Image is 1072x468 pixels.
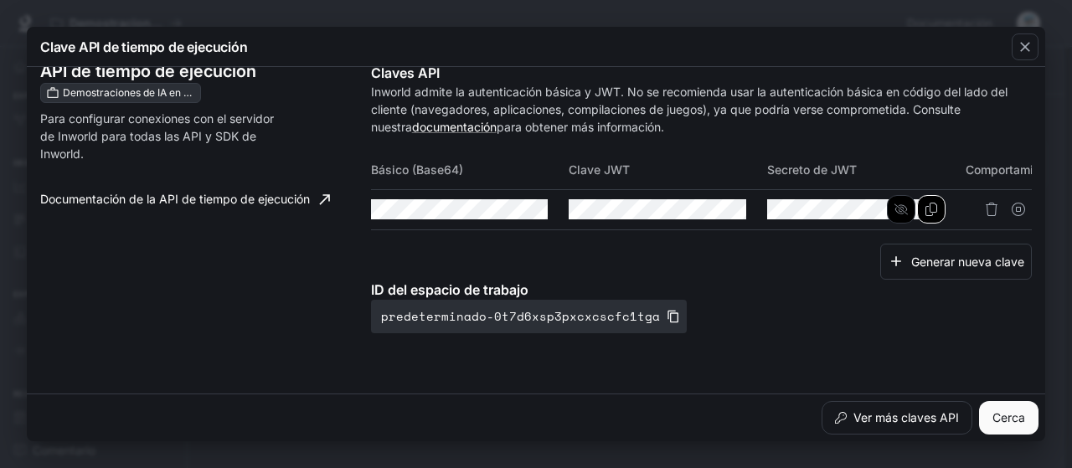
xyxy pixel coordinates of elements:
font: API de tiempo de ejecución [40,61,256,81]
button: Cerca [979,401,1038,435]
font: Claves API [371,64,440,81]
font: para obtener más información. [497,120,664,134]
font: Generar nueva clave [911,254,1024,268]
font: Clave JWT [569,162,630,177]
font: Secreto de JWT [767,162,857,177]
a: Documentación de la API de tiempo de ejecución [33,183,337,216]
font: Demostraciones de IA en el mundo [63,86,227,99]
button: Generar nueva clave [880,244,1032,280]
a: documentación [412,120,497,134]
font: Para configurar conexiones con el servidor de Inworld para todas las API y SDK de Inworld. [40,111,274,161]
font: Cerca [992,410,1025,424]
font: Inworld admite la autenticación básica y JWT. No se recomienda usar la autenticación básica en có... [371,85,1008,134]
div: Estas claves se aplicarán únicamente a su espacio de trabajo actual [40,83,201,103]
button: Copiar secreto [917,195,946,224]
button: Eliminar clave API [978,196,1005,223]
font: Básico (Base64) [371,162,463,177]
button: Suspender la clave API [1005,196,1032,223]
font: Clave API de tiempo de ejecución [40,39,248,55]
font: ID del espacio de trabajo [371,281,528,298]
button: predeterminado-0t7d6xsp3pxcxcscfc1tga [371,300,687,333]
button: Ver más claves API [822,401,972,435]
font: Documentación de la API de tiempo de ejecución [40,192,310,206]
font: Ver más claves API [853,410,959,424]
font: Comportamiento [966,162,1058,177]
font: predeterminado-0t7d6xsp3pxcxcscfc1tga [381,307,660,325]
